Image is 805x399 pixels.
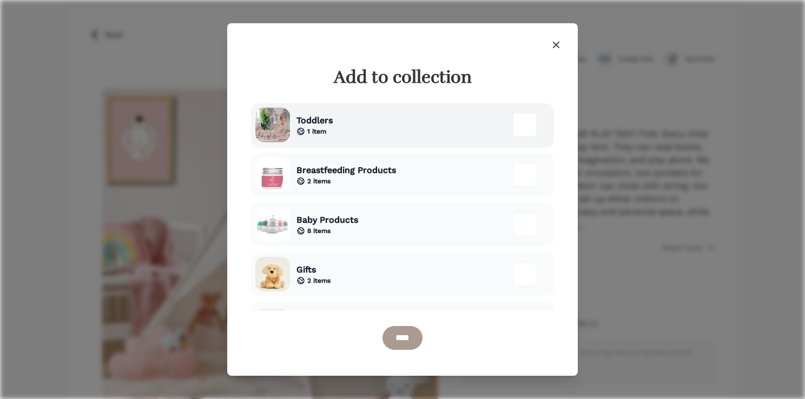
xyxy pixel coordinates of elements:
span: Gifts [296,263,331,276]
img: 10-231_NippleButter_1oz_jar_front-11tm_white_web.jpg [255,157,290,192]
h1: Add to collection [255,66,550,88]
span: Breastfeeding Products [296,164,396,177]
img: CP-DOG-3-Golden-Dog-00-Corp_1080x_5c6d0e90-78a2-405b-bc48-c968a11b3181_grande.webp [255,257,290,291]
img: tiny-land-r-5-in-1-montessori-climbing-set-tiny-land-1.jpg [255,108,290,142]
span: 2 items [307,177,331,185]
span: Toddlers [296,114,333,127]
span: 2 items [307,276,331,285]
a: Create new collection [251,302,554,348]
span: 1 item [307,127,326,136]
img: Flexy_5oz_Hero_Image_1_300x.jpg [255,207,290,242]
span: 8 items [307,227,331,235]
span: Baby Products [296,214,358,227]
